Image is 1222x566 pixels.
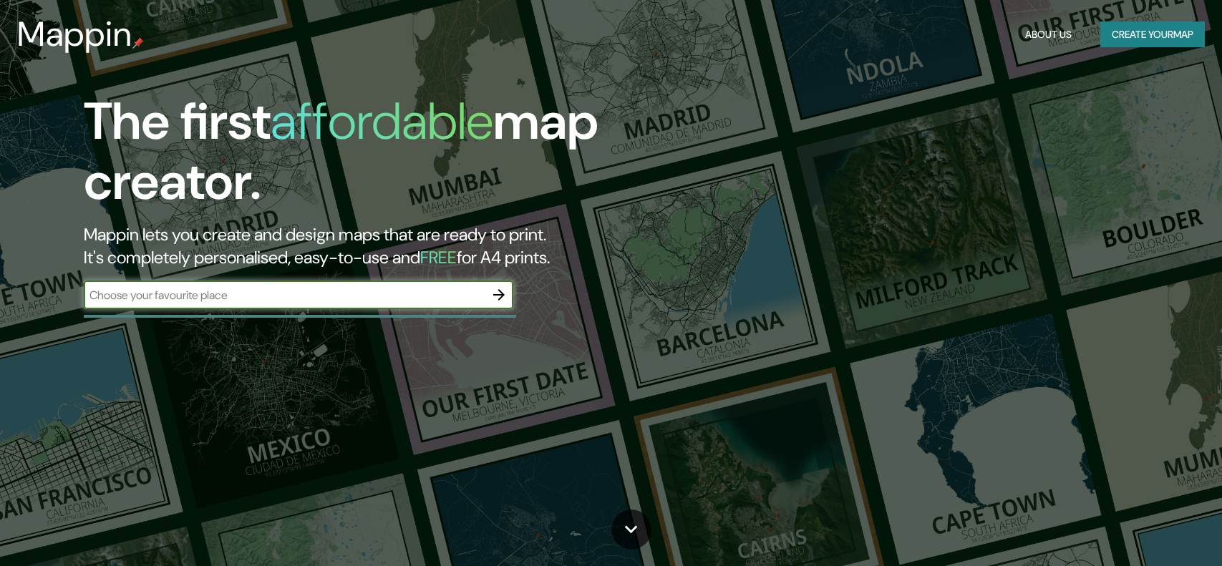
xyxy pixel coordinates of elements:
[132,37,144,49] img: mappin-pin
[84,223,695,269] h2: Mappin lets you create and design maps that are ready to print. It's completely personalised, eas...
[84,287,485,303] input: Choose your favourite place
[271,88,493,155] h1: affordable
[84,92,695,223] h1: The first map creator.
[420,246,457,268] h5: FREE
[1019,21,1077,48] button: About Us
[17,14,132,54] h3: Mappin
[1100,21,1205,48] button: Create yourmap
